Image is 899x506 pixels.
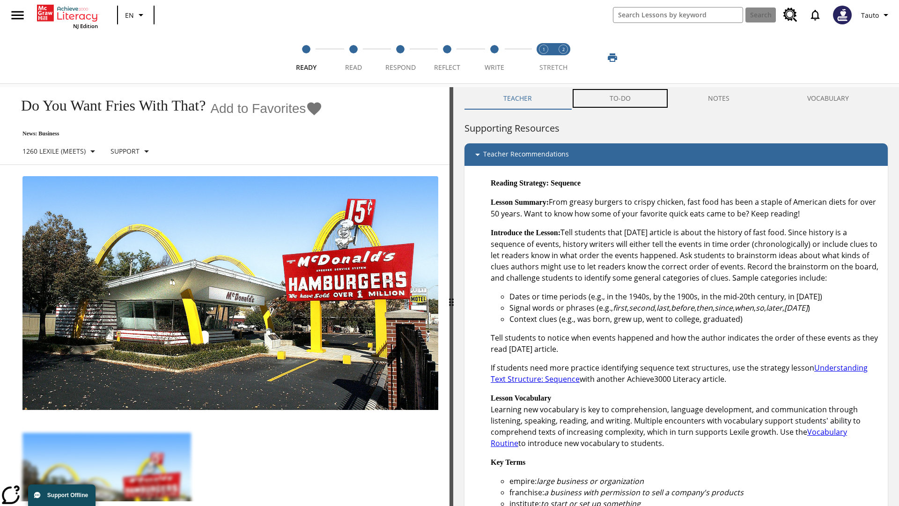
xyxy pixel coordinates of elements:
button: Read step 2 of 5 [326,32,380,83]
span: Add to Favorites [210,101,306,116]
em: when [735,303,754,313]
button: Reflect step 4 of 5 [420,32,474,83]
em: [DATE] [784,303,808,313]
p: News: Business [11,130,323,137]
button: Scaffolds, Support [107,143,156,160]
button: TO-DO [571,87,670,110]
button: Respond step 3 of 5 [373,32,427,83]
span: Support Offline [47,492,88,499]
li: franchise: [509,487,880,498]
span: Respond [385,63,416,72]
div: Home [37,3,98,30]
button: Profile/Settings [857,7,895,23]
strong: Lesson Vocabulary [491,394,551,402]
span: Reflect [434,63,460,72]
div: Instructional Panel Tabs [464,87,888,110]
em: first [613,303,627,313]
button: Add to Favorites - Do You Want Fries With That? [210,100,323,117]
h6: Supporting Resources [464,121,888,136]
span: STRETCH [539,63,567,72]
p: Teacher Recommendations [483,149,569,160]
p: If students need more practice identifying sequence text structures, use the strategy lesson with... [491,362,880,385]
img: Avatar [833,6,852,24]
li: empire: [509,476,880,487]
div: Teacher Recommendations [464,143,888,166]
li: Dates or time periods (e.g., in the 1940s, by the 1900s, in the mid-20th century, in [DATE]) [509,291,880,302]
p: 1260 Lexile (Meets) [22,146,86,156]
button: Support Offline [28,484,96,506]
button: VOCABULARY [768,87,888,110]
button: Select a new avatar [827,3,857,27]
button: NOTES [670,87,769,110]
p: Learning new vocabulary is key to comprehension, language development, and communication through ... [491,392,880,449]
p: Support [111,146,140,156]
em: second [629,303,655,313]
strong: Introduce the Lesson: [491,229,560,237]
div: Press Enter or Spacebar and then press right and left arrow keys to move the slider [449,87,453,506]
button: Teacher [464,87,571,110]
em: last [656,303,669,313]
em: since [715,303,733,313]
em: before [671,303,694,313]
text: 1 [543,46,545,52]
em: later [766,303,782,313]
h1: Do You Want Fries With That? [11,97,206,114]
span: Read [345,63,362,72]
div: activity [453,87,899,506]
input: search field [613,7,743,22]
button: Write step 5 of 5 [467,32,522,83]
text: 2 [562,46,565,52]
strong: Key Terms [491,458,525,466]
button: Select Lexile, 1260 Lexile (Meets) [19,143,102,160]
li: Signal words or phrases (e.g., , , , , , , , , , ) [509,302,880,313]
strong: Sequence [551,179,581,187]
span: Tauto [861,10,879,20]
button: Print [597,49,627,66]
a: Notifications [803,3,827,27]
p: Tell students to notice when events happened and how the author indicates the order of these even... [491,332,880,355]
em: a business with permission to sell a company's products [544,487,744,498]
span: NJ Edition [73,22,98,30]
button: Stretch Respond step 2 of 2 [550,32,577,83]
button: Stretch Read step 1 of 2 [530,32,557,83]
button: Language: EN, Select a language [121,7,151,23]
span: EN [125,10,134,20]
span: Ready [296,63,317,72]
img: One of the first McDonald's stores, with the iconic red sign and golden arches. [22,176,438,410]
strong: Reading Strategy: [491,179,549,187]
em: so [756,303,764,313]
a: Resource Center, Will open in new tab [778,2,803,28]
em: large business or organization [537,476,644,486]
button: Open side menu [4,1,31,29]
p: Tell students that [DATE] article is about the history of fast food. Since history is a sequence ... [491,227,880,283]
button: Ready step 1 of 5 [279,32,333,83]
strong: Lesson Summary: [491,198,549,206]
span: Write [485,63,504,72]
li: Context clues (e.g., was born, grew up, went to college, graduated) [509,313,880,325]
em: then [696,303,713,313]
p: From greasy burgers to crispy chicken, fast food has been a staple of American diets for over 50 ... [491,196,880,219]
